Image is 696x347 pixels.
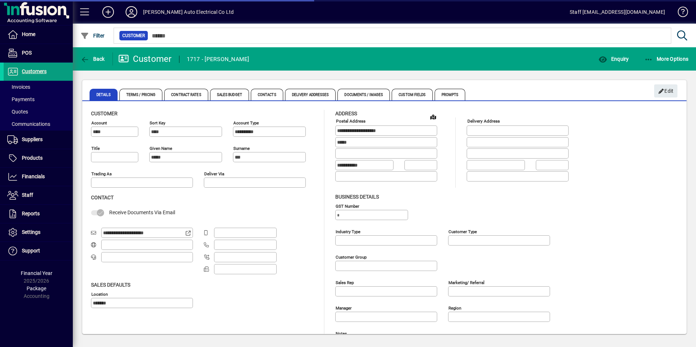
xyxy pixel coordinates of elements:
[22,211,40,216] span: Reports
[4,131,73,149] a: Suppliers
[73,52,113,65] app-page-header-button: Back
[22,31,35,37] span: Home
[80,56,105,62] span: Back
[336,254,367,259] mat-label: Customer group
[335,111,357,116] span: Address
[392,89,432,100] span: Custom Fields
[204,171,224,176] mat-label: Deliver via
[143,6,234,18] div: [PERSON_NAME] Auto Electrical Co Ltd
[597,52,630,65] button: Enquiry
[7,121,50,127] span: Communications
[570,6,665,18] div: Staff [EMAIL_ADDRESS][DOMAIN_NAME]
[644,56,689,62] span: More Options
[285,89,336,100] span: Delivery Addresses
[109,210,175,215] span: Receive Documents Via Email
[21,270,52,276] span: Financial Year
[4,105,73,118] a: Quotes
[448,305,461,310] mat-label: Region
[22,248,40,254] span: Support
[336,331,347,336] mat-label: Notes
[91,120,107,125] mat-label: Account
[4,205,73,223] a: Reports
[22,173,45,179] span: Financials
[22,50,32,56] span: POS
[4,223,73,242] a: Settings
[448,229,477,234] mat-label: Customer type
[4,242,73,260] a: Support
[79,52,107,65] button: Back
[150,146,172,151] mat-label: Given name
[4,93,73,105] a: Payments
[337,89,390,100] span: Documents / Images
[27,286,46,291] span: Package
[7,96,35,102] span: Payments
[22,136,43,142] span: Suppliers
[91,146,100,151] mat-label: Title
[4,168,73,186] a: Financials
[336,280,354,285] mat-label: Sales rep
[91,195,114,200] span: Contact
[79,29,107,42] button: Filter
[658,85,674,97] span: Edit
[22,68,47,74] span: Customers
[91,282,130,288] span: Sales defaults
[150,120,165,125] mat-label: Sort key
[448,280,485,285] mat-label: Marketing/ Referral
[22,155,43,161] span: Products
[654,84,677,97] button: Edit
[91,111,118,116] span: Customer
[118,53,172,65] div: Customer
[122,32,145,39] span: Customer
[164,89,208,100] span: Contract Rates
[4,118,73,130] a: Communications
[672,1,687,25] a: Knowledge Base
[4,186,73,204] a: Staff
[210,89,249,100] span: Sales Budget
[7,109,28,115] span: Quotes
[335,194,379,200] span: Business details
[336,305,352,310] mat-label: Manager
[598,56,629,62] span: Enquiry
[120,5,143,19] button: Profile
[91,291,108,296] mat-label: Location
[90,89,118,100] span: Details
[233,146,250,151] mat-label: Surname
[4,149,73,167] a: Products
[91,171,112,176] mat-label: Trading as
[336,229,360,234] mat-label: Industry type
[4,44,73,62] a: POS
[642,52,691,65] button: More Options
[187,53,249,65] div: 1717 - [PERSON_NAME]
[96,5,120,19] button: Add
[4,81,73,93] a: Invoices
[80,33,105,39] span: Filter
[7,84,30,90] span: Invoices
[4,25,73,44] a: Home
[435,89,466,100] span: Prompts
[336,203,359,208] mat-label: GST Number
[119,89,163,100] span: Terms / Pricing
[251,89,283,100] span: Contacts
[22,192,33,198] span: Staff
[233,120,259,125] mat-label: Account Type
[427,111,439,123] a: View on map
[22,229,40,235] span: Settings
